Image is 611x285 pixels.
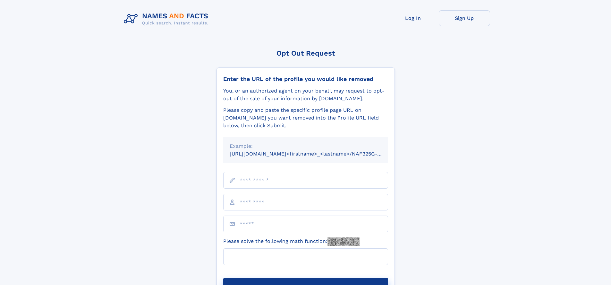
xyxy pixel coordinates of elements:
[223,76,388,83] div: Enter the URL of the profile you would like removed
[439,10,490,26] a: Sign Up
[230,142,382,150] div: Example:
[121,10,214,28] img: Logo Names and Facts
[223,106,388,129] div: Please copy and paste the specific profile page URL on [DOMAIN_NAME] you want removed into the Pr...
[387,10,439,26] a: Log In
[216,49,395,57] div: Opt Out Request
[223,87,388,102] div: You, or an authorized agent on your behalf, may request to opt-out of the sale of your informatio...
[230,151,400,157] small: [URL][DOMAIN_NAME]<firstname>_<lastname>/NAF325G-xxxxxxxx
[223,237,360,246] label: Please solve the following math function:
